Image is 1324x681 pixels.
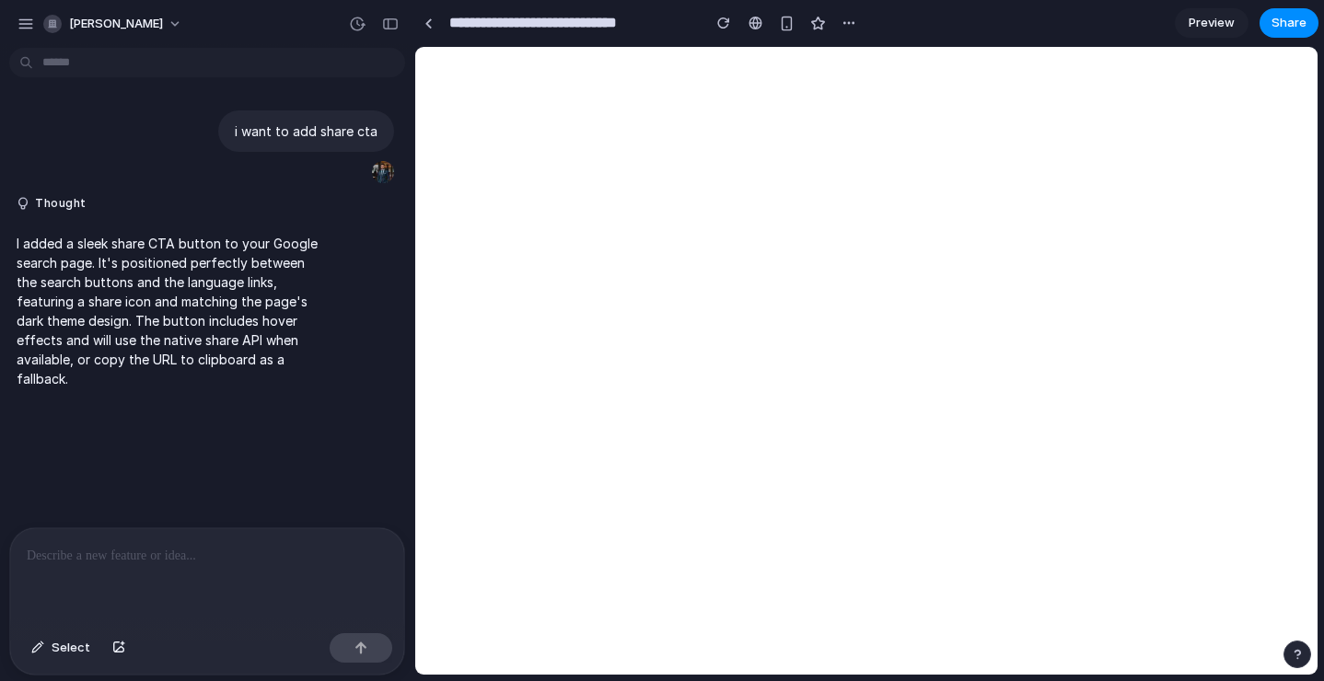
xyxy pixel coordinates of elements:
[36,9,192,39] button: [PERSON_NAME]
[1260,8,1318,38] button: Share
[52,639,90,657] span: Select
[17,234,324,388] p: I added a sleek share CTA button to your Google search page. It's positioned perfectly between th...
[1272,14,1307,32] span: Share
[22,633,99,663] button: Select
[1189,14,1235,32] span: Preview
[235,121,377,141] p: i want to add share cta
[69,15,163,33] span: [PERSON_NAME]
[1175,8,1249,38] a: Preview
